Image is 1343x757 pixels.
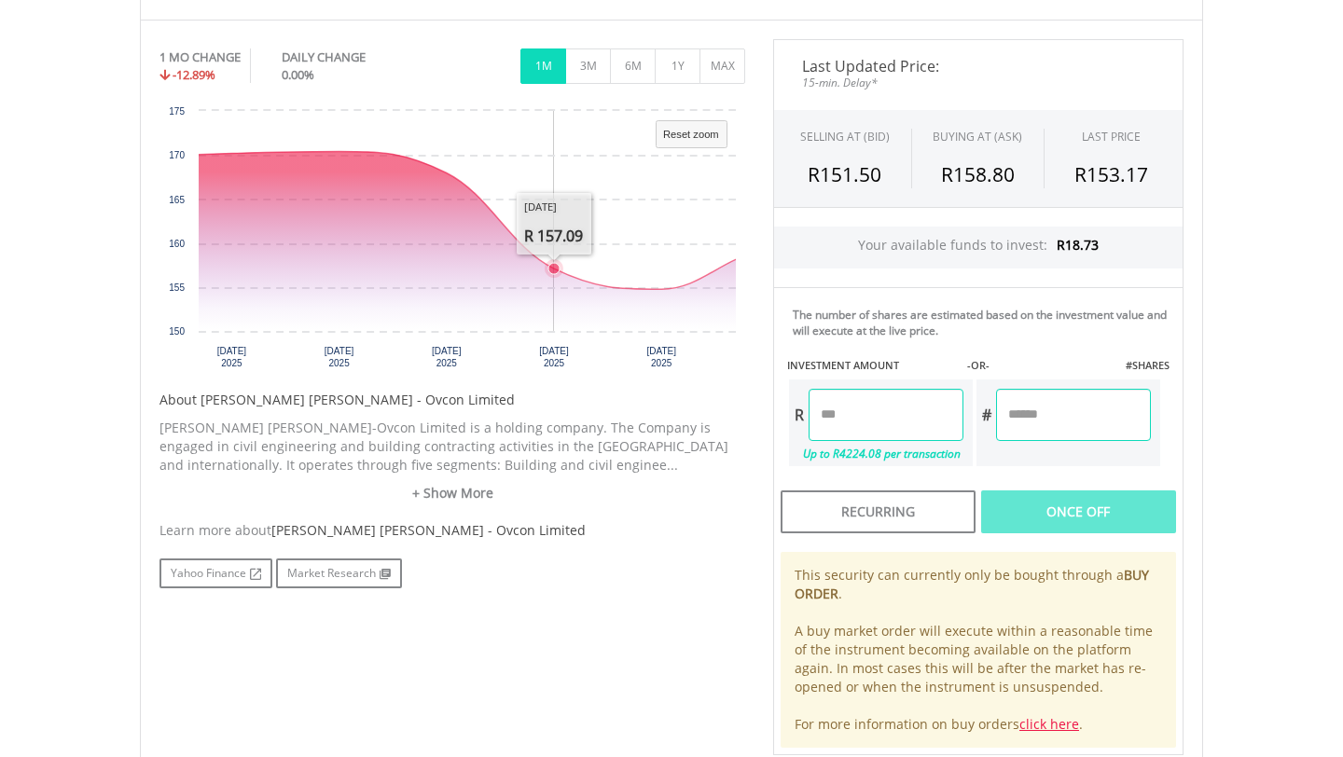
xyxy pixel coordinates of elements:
[774,227,1183,268] div: Your available funds to invest:
[159,521,745,540] div: Learn more about
[981,490,1176,533] div: Once Off
[169,195,185,205] text: 165
[159,102,745,381] svg: Interactive chart
[781,490,976,533] div: Recurring
[548,263,560,274] path: Wednesday, 10 Sep 2025, 157.09.
[217,346,247,368] text: [DATE] 2025
[655,48,700,84] button: 1Y
[432,346,462,368] text: [DATE] 2025
[276,558,402,588] a: Market Research
[169,239,185,249] text: 160
[795,566,1149,602] b: BUY ORDER
[1057,236,1099,254] span: R18.73
[610,48,656,84] button: 6M
[1074,161,1148,187] span: R153.17
[788,59,1169,74] span: Last Updated Price:
[159,484,745,502] a: + Show More
[793,307,1175,338] div: The number of shares are estimated based on the investment value and will execute at the live price.
[788,74,1169,91] span: 15-min. Delay*
[787,358,899,373] label: INVESTMENT AMOUNT
[282,66,314,83] span: 0.00%
[539,346,569,368] text: [DATE] 2025
[663,129,719,140] text: Reset zoom
[169,106,185,117] text: 175
[789,389,809,441] div: R
[169,150,185,160] text: 170
[1126,358,1170,373] label: #SHARES
[159,558,272,588] a: Yahoo Finance
[976,389,996,441] div: #
[325,346,354,368] text: [DATE] 2025
[173,66,215,83] span: -12.89%
[699,48,745,84] button: MAX
[781,552,1176,748] div: This security can currently only be bought through a . A buy market order will execute within a r...
[789,441,963,466] div: Up to R4224.08 per transaction
[169,326,185,337] text: 150
[159,102,745,381] div: Chart. Highcharts interactive chart.
[282,48,428,66] div: DAILY CHANGE
[967,358,990,373] label: -OR-
[1019,715,1079,733] a: click here
[941,161,1015,187] span: R158.80
[933,129,1022,145] span: BUYING AT (ASK)
[808,161,881,187] span: R151.50
[159,48,241,66] div: 1 MO CHANGE
[565,48,611,84] button: 3M
[800,129,890,145] div: SELLING AT (BID)
[1082,129,1141,145] div: LAST PRICE
[159,419,745,475] p: [PERSON_NAME] [PERSON_NAME]-Ovcon Limited is a holding company. The Company is engaged in civil e...
[159,391,745,409] h5: About [PERSON_NAME] [PERSON_NAME] - Ovcon Limited
[271,521,586,539] span: [PERSON_NAME] [PERSON_NAME] - Ovcon Limited
[646,346,676,368] text: [DATE] 2025
[520,48,566,84] button: 1M
[169,282,185,293] text: 155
